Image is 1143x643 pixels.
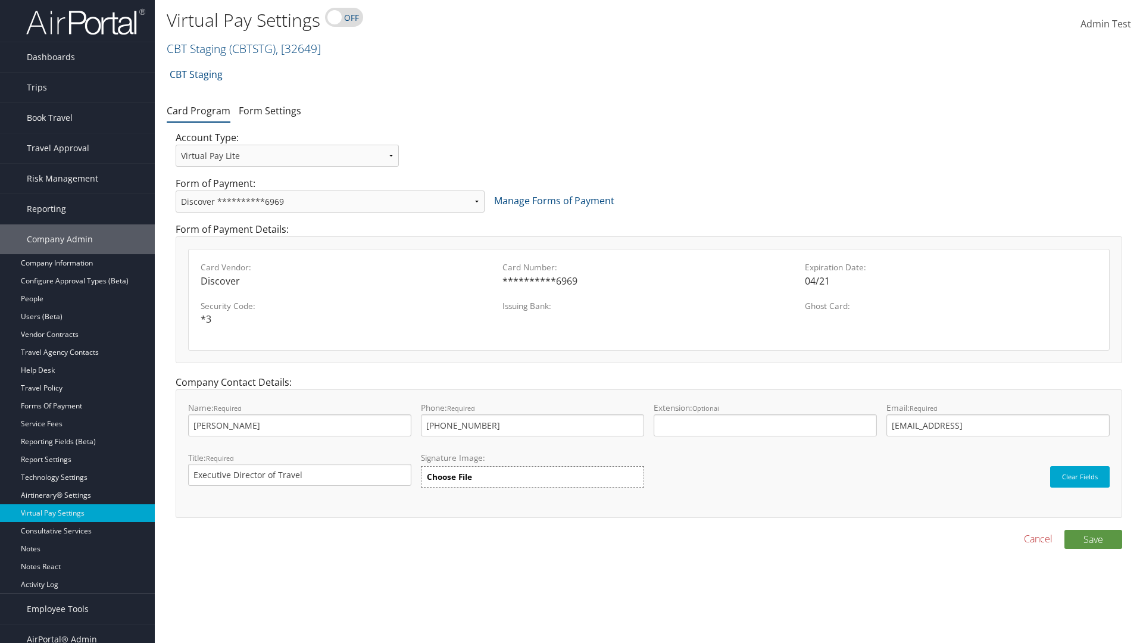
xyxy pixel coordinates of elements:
label: Card Vendor: [201,261,493,273]
button: Save [1064,530,1122,549]
button: Clear Fields [1050,466,1110,488]
label: Card Number: [502,261,795,273]
span: Employee Tools [27,594,89,624]
label: Name: [188,402,411,436]
input: Title:Required [188,464,411,486]
span: Book Travel [27,103,73,133]
h1: Virtual Pay Settings [167,8,810,33]
span: Admin Test [1080,17,1131,30]
div: Discover [201,274,493,288]
label: Signature Image: [421,452,644,466]
small: Required [206,454,234,463]
a: Cancel [1024,532,1053,546]
div: Company Contact Details: [167,375,1131,529]
label: Extension: [654,402,877,436]
a: Form Settings [239,104,301,117]
a: CBT Staging [170,63,223,86]
input: Extension:Optional [654,414,877,436]
small: Required [910,404,938,413]
input: Email:Required [886,414,1110,436]
div: 04/21 [805,274,1097,288]
div: Account Type: [167,130,408,176]
span: Trips [27,73,47,102]
span: Travel Approval [27,133,89,163]
label: Ghost Card: [805,300,1097,312]
label: Security Code: [201,300,493,312]
span: Reporting [27,194,66,224]
a: Card Program [167,104,230,117]
label: Title: [188,452,411,486]
small: Required [447,404,475,413]
a: CBT Staging [167,40,321,57]
div: Form of Payment: [167,176,1131,222]
small: Required [214,404,242,413]
a: Admin Test [1080,6,1131,43]
label: Choose File [421,466,644,488]
span: Company Admin [27,224,93,254]
img: airportal-logo.png [26,8,145,36]
input: Phone:Required [421,414,644,436]
a: Manage Forms of Payment [494,194,614,207]
label: Issuing Bank: [502,300,795,312]
span: Dashboards [27,42,75,72]
label: Expiration Date: [805,261,1097,273]
span: ( CBTSTG ) [229,40,276,57]
span: , [ 32649 ] [276,40,321,57]
div: Form of Payment Details: [167,222,1131,375]
span: Risk Management [27,164,98,193]
label: Email: [886,402,1110,436]
small: Optional [692,404,719,413]
input: Name:Required [188,414,411,436]
label: Phone: [421,402,644,436]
